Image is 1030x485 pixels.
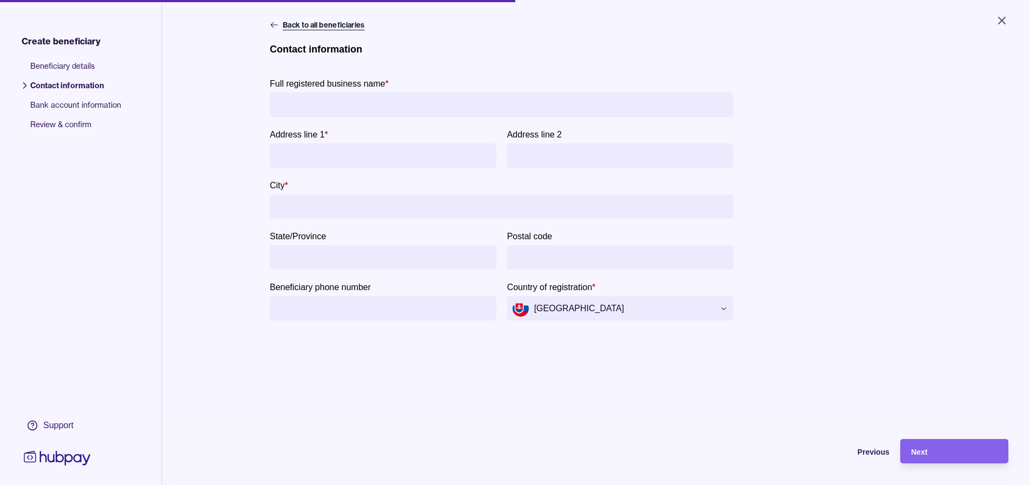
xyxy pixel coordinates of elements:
[30,100,121,119] span: Bank account information
[513,143,728,168] input: Address line 2
[275,245,491,270] input: State/Province
[513,245,728,270] input: Postal code
[270,179,288,192] label: City
[507,232,553,241] p: Postal code
[982,9,1021,32] button: Close
[911,448,927,456] span: Next
[270,43,362,55] h1: Contact information
[275,296,491,320] input: Beneficiary phone number
[275,194,728,219] input: City
[270,232,326,241] p: State/Province
[22,35,101,48] span: Create beneficiary
[507,283,592,292] p: Country of registration
[270,128,328,141] label: Address line 1
[270,230,326,243] label: State/Province
[30,119,121,139] span: Review & confirm
[30,61,121,80] span: Beneficiary details
[858,448,889,456] span: Previous
[270,283,371,292] p: Beneficiary phone number
[507,130,562,139] p: Address line 2
[507,230,553,243] label: Postal code
[43,420,74,431] div: Support
[275,93,728,117] input: Full registered business name
[30,80,121,100] span: Contact information
[270,79,385,88] p: Full registered business name
[275,143,491,168] input: Address line 1
[270,280,371,293] label: Beneficiary phone number
[507,128,562,141] label: Address line 2
[507,280,596,293] label: Country of registration
[781,439,889,463] button: Previous
[270,19,367,30] button: Back to all beneficiaries
[22,414,93,437] a: Support
[270,77,389,90] label: Full registered business name
[270,130,324,139] p: Address line 1
[900,439,1008,463] button: Next
[270,181,285,190] p: City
